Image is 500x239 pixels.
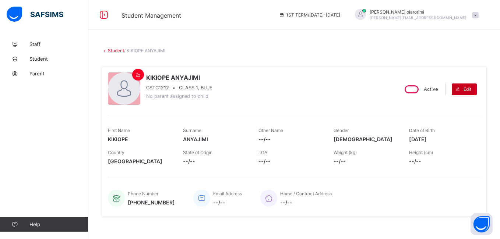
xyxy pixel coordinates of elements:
span: --/-- [280,199,332,206]
span: Surname [183,128,201,133]
span: Edit [464,86,471,92]
span: Student Management [122,12,181,19]
div: Christine olarotimi [348,9,482,21]
span: No parent assigned to child [146,93,208,99]
span: --/-- [258,136,323,142]
span: --/-- [213,199,242,206]
span: --/-- [409,158,473,164]
span: Phone Number [128,191,158,196]
span: CLASS 1, BLUE [179,85,212,90]
span: LGA [258,150,267,155]
span: Staff [29,41,88,47]
span: Parent [29,71,88,76]
span: --/-- [183,158,247,164]
span: Other Name [258,128,283,133]
span: KIKIOPE [108,136,172,142]
span: ANYAJIMI [183,136,247,142]
span: Email Address [213,191,242,196]
span: Height (cm) [409,150,433,155]
span: Student [29,56,88,62]
span: [PHONE_NUMBER] [128,199,175,206]
span: [PERSON_NAME] olarotimi [370,9,466,15]
span: Help [29,221,88,227]
span: [PERSON_NAME][EMAIL_ADDRESS][DOMAIN_NAME] [370,15,466,20]
span: CSTC1212 [146,85,169,90]
span: --/-- [258,158,323,164]
span: Weight (kg) [334,150,357,155]
span: First Name [108,128,130,133]
span: State of Origin [183,150,212,155]
span: Country [108,150,124,155]
span: Gender [334,128,349,133]
button: Open asap [471,213,493,235]
span: / KIKIOPE ANYAJIMI [124,48,165,53]
span: Date of Birth [409,128,435,133]
span: KIKIOPE ANYAJIMI [146,74,212,81]
div: • [146,85,212,90]
span: --/-- [334,158,398,164]
span: Active [424,86,438,92]
a: Student [108,48,124,53]
span: [DEMOGRAPHIC_DATA] [334,136,398,142]
span: Home / Contract Address [280,191,332,196]
span: [DATE] [409,136,473,142]
span: [GEOGRAPHIC_DATA] [108,158,172,164]
span: session/term information [279,12,340,18]
img: safsims [7,7,63,22]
